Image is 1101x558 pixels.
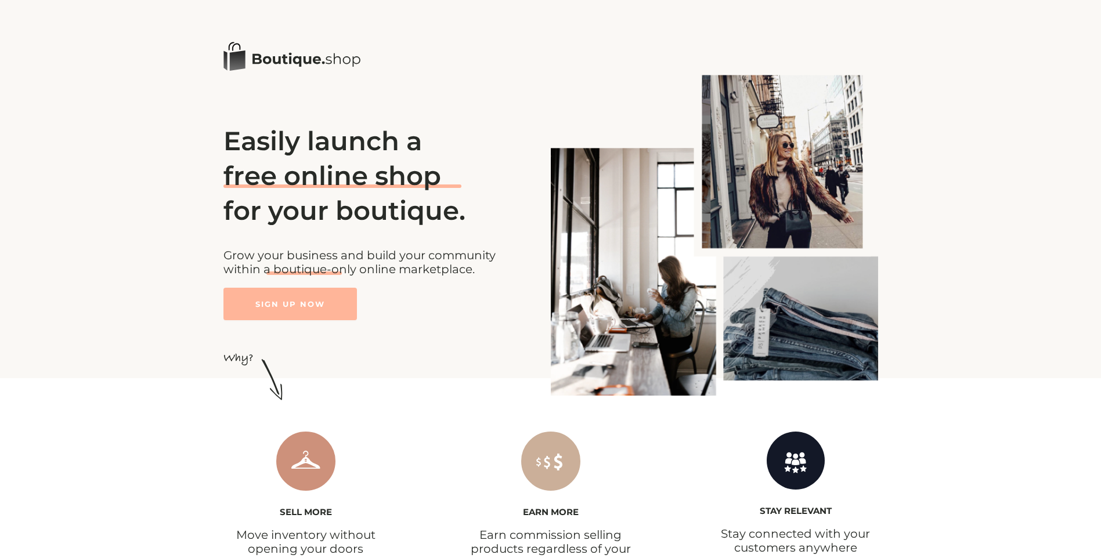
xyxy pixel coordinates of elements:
img: SELL MORE [276,432,335,491]
div: Move inventory without opening your doors [223,528,388,556]
div: STAY RELEVANT [760,503,832,519]
img: logo [223,42,361,71]
div: EARN MORE [523,505,579,520]
span: Easily launch a free online shop for your boutique. [223,125,465,226]
span: SIGN UP NOW [255,299,325,309]
img: 화살 [223,353,283,400]
img: EARN MORE [521,432,580,491]
div: Stay connected with your customers anywhere [713,527,878,555]
img: STAY RELEVANT [767,432,825,490]
div: SELL MORE [280,505,332,520]
button: SIGN UP NOW [223,288,357,320]
span: Grow your business and build your community within a boutique-only online marketplace. [223,248,551,276]
img: 영웅 [551,67,878,396]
